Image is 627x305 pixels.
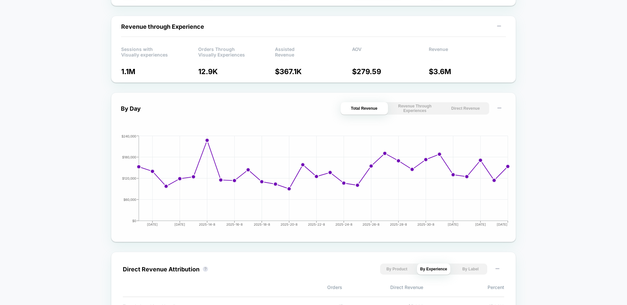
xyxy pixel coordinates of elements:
p: $ 367.1K [275,67,352,76]
p: Revenue [429,46,506,56]
p: Orders Through Visually Experiences [198,46,275,56]
tspan: 2025-24-8 [335,222,352,226]
p: $ 279.59 [352,67,429,76]
p: Assisted Revenue [275,46,352,56]
p: $ 3.6M [429,67,506,76]
tspan: 2025-22-8 [308,222,325,226]
span: Revenue through Experience [121,23,204,30]
button: Direct Revenue [442,102,489,115]
p: 1.1M [121,67,198,76]
tspan: 2025-28-8 [390,222,407,226]
button: Total Revenue [341,102,388,115]
span: Direct Revenue [342,284,423,290]
p: Sessions with Visually experiences [121,46,198,56]
p: AOV [352,46,429,56]
div: Direct Revenue Attribution [123,266,200,273]
tspan: $60,000 [123,198,136,201]
button: Revenue Through Experiences [391,102,439,115]
div: By Day [121,105,141,112]
tspan: 2025-20-8 [281,222,297,226]
tspan: 2025-16-8 [226,222,243,226]
tspan: [DATE] [497,222,507,226]
tspan: 2025-18-8 [254,222,270,226]
tspan: [DATE] [147,222,158,226]
button: By Product [380,264,414,275]
tspan: $180,000 [122,155,136,159]
tspan: [DATE] [174,222,185,226]
p: 12.9K [198,67,275,76]
tspan: 2025-26-8 [362,222,379,226]
tspan: 2025-14-8 [199,222,215,226]
span: Orders [261,284,342,290]
button: By Label [454,264,487,275]
span: Percent [423,284,504,290]
button: By Experience [417,264,451,275]
tspan: [DATE] [448,222,458,226]
tspan: $240,000 [121,134,136,138]
tspan: [DATE] [475,222,486,226]
tspan: $0 [132,219,136,223]
tspan: $120,000 [122,176,136,180]
button: ? [203,266,208,272]
tspan: 2025-30-8 [417,222,434,226]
